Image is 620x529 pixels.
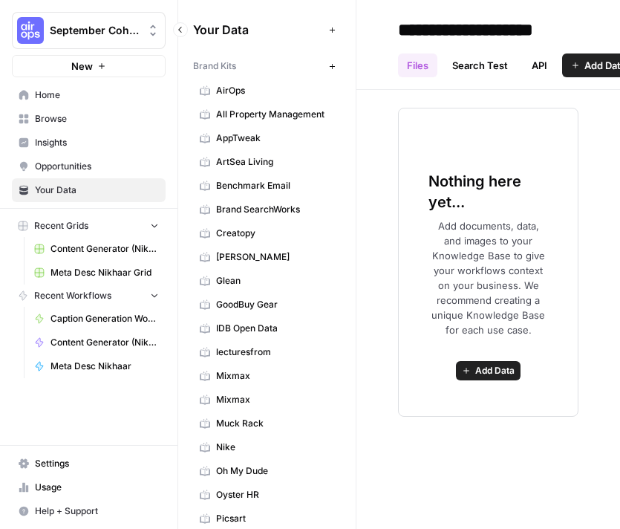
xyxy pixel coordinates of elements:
span: New [71,59,93,74]
a: Muck Rack [193,412,341,435]
a: AirOps [193,79,341,103]
span: Recent Workflows [34,289,111,302]
button: Help + Support [12,499,166,523]
span: Opportunities [35,160,159,173]
span: AirOps [216,84,334,97]
span: Oyster HR [216,488,334,502]
span: Muck Rack [216,417,334,430]
a: Mixmax [193,388,341,412]
a: Mixmax [193,364,341,388]
a: Search Test [443,53,517,77]
a: IDB Open Data [193,317,341,340]
a: Oh My Dude [193,459,341,483]
span: Add Data [475,364,515,377]
a: Creatopy [193,221,341,245]
a: Brand SearchWorks [193,198,341,221]
a: API [523,53,556,77]
a: Meta Desc Nikhaar [27,354,166,378]
a: Insights [12,131,166,155]
span: ArtSea Living [216,155,334,169]
span: Nike [216,441,334,454]
span: Your Data [193,21,323,39]
span: All Property Management [216,108,334,121]
span: GoodBuy Gear [216,298,334,311]
a: Your Data [12,178,166,202]
span: IDB Open Data [216,322,334,335]
a: Caption Generation Workflow Sample [27,307,166,331]
span: Brand Kits [193,59,236,73]
span: Content Generator (Nikhar) Grid [50,242,159,256]
a: AppTweak [193,126,341,150]
span: Glean [216,274,334,288]
a: Oyster HR [193,483,341,507]
a: [PERSON_NAME] [193,245,341,269]
span: Caption Generation Workflow Sample [50,312,159,325]
a: Usage [12,476,166,499]
span: Home [35,88,159,102]
span: AppTweak [216,132,334,145]
span: Benchmark Email [216,179,334,192]
span: Browse [35,112,159,126]
span: Your Data [35,184,159,197]
button: New [12,55,166,77]
a: ArtSea Living [193,150,341,174]
button: Recent Workflows [12,285,166,307]
img: September Cohort Logo [17,17,44,44]
span: Content Generator (Nikhar) [50,336,159,349]
span: Add documents, data, and images to your Knowledge Base to give your workflows context on your bus... [428,218,548,337]
span: Meta Desc Nikhaar [50,360,159,373]
a: Opportunities [12,155,166,178]
a: GoodBuy Gear [193,293,341,317]
a: Home [12,83,166,107]
span: lecturesfrom [216,345,334,359]
span: Insights [35,136,159,149]
span: Oh My Dude [216,464,334,478]
a: All Property Management [193,103,341,126]
button: Add Data [456,361,521,380]
a: Nike [193,435,341,459]
span: Picsart [216,512,334,525]
span: Nothing here yet... [428,171,548,212]
button: Workspace: September Cohort [12,12,166,49]
span: Meta Desc Nikhaar Grid [50,266,159,279]
a: Settings [12,452,166,476]
span: Usage [35,481,159,494]
span: Recent Grids [34,219,88,233]
a: Benchmark Email [193,174,341,198]
span: Mixmax [216,393,334,406]
a: lecturesfrom [193,340,341,364]
span: Creatopy [216,227,334,240]
span: Help + Support [35,504,159,518]
span: Brand SearchWorks [216,203,334,216]
a: Browse [12,107,166,131]
a: Content Generator (Nikhar) Grid [27,237,166,261]
span: September Cohort [50,23,140,38]
button: Recent Grids [12,215,166,237]
span: [PERSON_NAME] [216,250,334,264]
a: Files [398,53,437,77]
span: Settings [35,457,159,470]
a: Content Generator (Nikhar) [27,331,166,354]
a: Glean [193,269,341,293]
span: Mixmax [216,369,334,383]
a: Meta Desc Nikhaar Grid [27,261,166,285]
